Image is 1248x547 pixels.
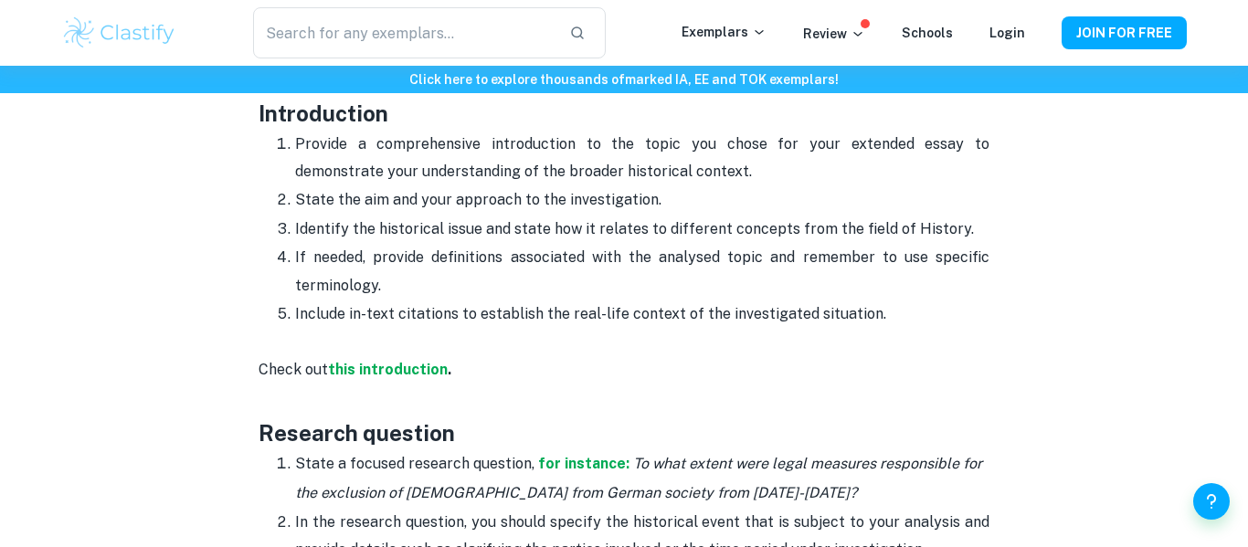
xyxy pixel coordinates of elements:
[902,26,953,40] a: Schools
[803,24,865,44] p: Review
[534,455,629,472] a: for instance:
[295,131,989,186] p: Provide a comprehensive introduction to the topic you chose for your extended essay to demonstrat...
[1193,483,1230,520] button: Help and Feedback
[1062,16,1187,49] button: JOIN FOR FREE
[328,361,448,378] a: this introduction
[448,361,451,378] strong: .
[989,26,1025,40] a: Login
[295,455,982,501] i: To what extent were legal measures responsible for the exclusion of [DEMOGRAPHIC_DATA] from Germa...
[682,22,767,42] p: Exemplars
[295,216,989,243] p: Identify the historical issue and state how it relates to different concepts from the field of Hi...
[259,356,989,384] p: Check out
[253,7,555,58] input: Search for any exemplars...
[295,244,989,300] p: If needed, provide definitions associated with the analysed topic and remember to use specific te...
[259,100,388,126] strong: Introduction
[61,15,177,51] img: Clastify logo
[538,455,629,472] strong: for instance:
[295,449,989,508] li: State a focused research question,
[4,69,1244,89] h6: Click here to explore thousands of marked IA, EE and TOK exemplars !
[295,186,989,214] p: State the aim and your approach to the investigation.
[295,300,989,328] p: Include in-text citations to establish the real-life context of the investigated situation.
[259,384,989,449] h3: Research question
